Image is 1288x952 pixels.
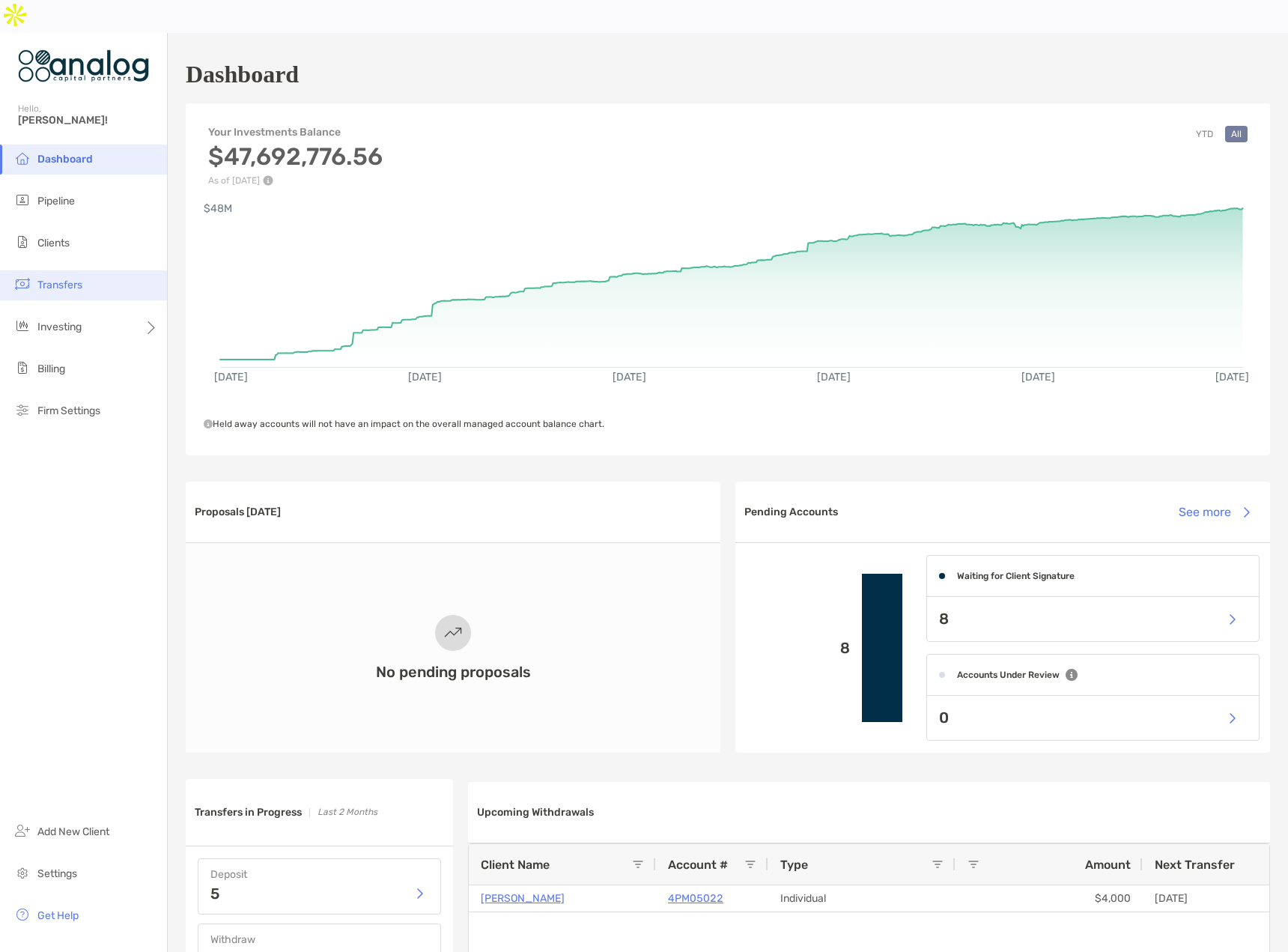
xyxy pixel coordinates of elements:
h3: Proposals [DATE] [195,506,281,518]
div: Individual [768,885,956,912]
p: 0 [939,709,949,727]
span: Settings [37,867,77,880]
img: settings icon [13,864,31,882]
button: YTD [1190,126,1219,142]
img: add_new_client icon [13,822,31,840]
img: Performance Info [263,175,273,186]
span: Account # [668,858,728,872]
p: As of [DATE] [208,175,383,186]
div: $4,000 [956,885,1143,912]
img: dashboard icon [13,149,31,167]
img: Zoe Logo [18,39,149,93]
p: 8 [747,639,850,658]
span: Held away accounts will not have an impact on the overall managed account balance chart. [204,419,604,429]
span: Transfers [37,279,82,291]
text: [DATE] [613,371,647,383]
h4: Waiting for Client Signature [957,571,1075,581]
span: Get Help [37,909,79,922]
h3: Upcoming Withdrawals [477,806,594,819]
h4: Deposit [210,868,428,881]
span: [PERSON_NAME]! [18,114,158,127]
button: See more [1167,496,1261,529]
span: Add New Client [37,825,109,838]
span: Billing [37,363,65,375]
h3: Pending Accounts [744,506,838,518]
h4: Your Investments Balance [208,126,383,139]
img: billing icon [13,359,31,377]
text: [DATE] [818,371,851,383]
text: [DATE] [1023,371,1057,383]
p: Last 2 Months [318,803,377,822]
span: Amount [1085,858,1131,872]
img: firm-settings icon [13,401,31,419]
h3: $47,692,776.56 [208,142,383,171]
span: Next Transfer [1155,858,1235,872]
span: Type [780,858,808,872]
span: Dashboard [37,153,93,166]
h4: Withdraw [210,933,428,946]
h1: Dashboard [186,61,299,88]
text: [DATE] [214,371,248,383]
img: get-help icon [13,906,31,924]
img: investing icon [13,317,31,335]
p: 8 [939,610,949,628]
span: Clients [37,237,70,249]
img: pipeline icon [13,191,31,209]
p: 5 [210,886,219,901]
h3: Transfers in Progress [195,806,302,819]
img: transfers icon [13,275,31,293]
img: clients icon [13,233,31,251]
span: Pipeline [37,195,75,207]
a: [PERSON_NAME] [481,889,565,908]
text: $48M [204,202,232,215]
a: 4PM05022 [668,889,723,908]
text: [DATE] [408,371,442,383]
span: Investing [37,321,82,333]
span: Client Name [481,858,550,872]
h4: Accounts Under Review [957,670,1060,680]
span: Firm Settings [37,404,100,417]
button: All [1225,126,1248,142]
h3: No pending proposals [376,663,531,681]
text: [DATE] [1217,371,1251,383]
